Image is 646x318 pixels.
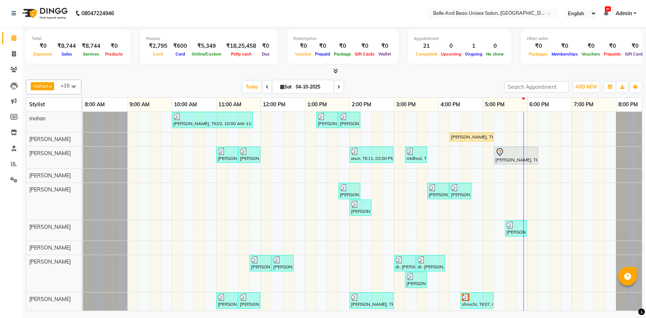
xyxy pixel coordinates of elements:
span: Gift Cards [353,51,376,57]
span: Upcoming [439,51,463,57]
div: [PERSON_NAME], TK12, 02:00 PM-02:30 PM, Shave & Trimming - [PERSON_NAME] ([DEMOGRAPHIC_DATA])30 -... [350,201,371,215]
a: 2:00 PM [350,99,373,110]
input: Search Appointment [504,81,569,93]
div: [PERSON_NAME], TK02, 10:00 AM-11:50 AM, offer 999,Hair Colour - Global30 - Global Short Hair (Boy... [173,113,252,127]
div: ₹0 [353,42,376,50]
img: logo [19,3,70,24]
a: 3:00 PM [394,99,418,110]
span: Due [260,51,271,57]
div: [PERSON_NAME], TK05, 11:45 AM-12:15 PM, Hair Care - Hair Cut ([DEMOGRAPHIC_DATA])30 - Adult Hair ... [250,256,271,270]
span: Today [243,81,261,93]
span: Prepaids [602,51,623,57]
a: 7:00 PM [572,99,595,110]
div: ₹600 [170,42,190,50]
b: 08047224946 [81,3,114,24]
a: x [48,83,52,89]
div: ₹0 [32,42,54,50]
div: [PERSON_NAME] maam, TK19, 05:30 PM-06:00 PM, Hair Styling - Hair Styling with Shampoo ([DEMOGRAPH... [506,221,526,235]
div: [PERSON_NAME], TK08, 11:30 AM-12:00 PM, Shave & Trimming - [PERSON_NAME] ([DEMOGRAPHIC_DATA])30 -... [239,148,260,162]
a: 9:00 AM [128,99,151,110]
div: ₹5,349 [190,42,223,50]
span: [PERSON_NAME] [29,296,71,302]
span: Card [174,51,187,57]
button: ADD NEW [573,82,599,92]
span: [PERSON_NAME] [29,136,71,143]
span: Package [332,51,353,57]
div: 0 [484,42,506,50]
a: 5:00 PM [483,99,506,110]
div: Redemption [293,36,393,42]
div: ₹0 [259,42,272,50]
div: arun, TK11, 02:00 PM-03:00 PM, Hair Care - Hair Cut ([DEMOGRAPHIC_DATA])30 - Adult Hair Cut (Belo... [350,148,393,162]
a: 45 [604,10,608,17]
div: shruchi, TK07, 04:30 PM-05:15 PM, Spa essence - [DEMOGRAPHIC_DATA] [461,294,493,308]
div: [PERSON_NAME], TK05, 12:15 PM-12:45 PM, Shave & Trimming - [PERSON_NAME] ([DEMOGRAPHIC_DATA])30 -... [272,256,293,270]
span: Packages [527,51,550,57]
div: [PERSON_NAME], TK08, 11:00 AM-11:30 AM, Hair Care - Hair Cut ([DEMOGRAPHIC_DATA])30 - Adult Hair ... [217,148,237,162]
div: [PERSON_NAME], TK21, 05:15 PM-06:15 PM, offer 999 [495,148,537,163]
span: [PERSON_NAME] [29,186,71,193]
span: Admin [616,10,632,17]
a: 6:00 PM [528,99,551,110]
div: ₹0 [550,42,580,50]
div: ₹8,744 [79,42,103,50]
div: 21 [414,42,439,50]
div: [PERSON_NAME], TK10, 01:15 PM-01:45 PM, Hair Care - Hair Cut ([DEMOGRAPHIC_DATA])30 - Adult Hair ... [317,113,337,127]
span: Cash [151,51,165,57]
div: ₹0 [313,42,332,50]
div: 0 [439,42,463,50]
div: ₹0 [332,42,353,50]
a: 12:00 PM [261,99,287,110]
div: Finance [146,36,272,42]
div: Appointment [414,36,506,42]
span: Voucher [293,51,313,57]
span: Products [103,51,125,57]
span: 45 [605,6,611,11]
span: Prepaid [313,51,332,57]
div: [PERSON_NAME], TK03, 02:00 PM-03:00 PM, Hair Care - Hair Cut ([DEMOGRAPHIC_DATA])30 - Adult Hair ... [350,294,393,308]
div: [PERSON_NAME], TK10, 01:45 PM-02:15 PM, Shave & Trimming - [PERSON_NAME] ([DEMOGRAPHIC_DATA])30 -... [339,113,359,127]
div: [PERSON_NAME], TK06, 11:00 AM-11:30 AM, Hair Care - Hair Cut ([DEMOGRAPHIC_DATA])30 - Adult Hair ... [217,294,237,308]
div: ₹0 [103,42,125,50]
span: [PERSON_NAME] [29,224,71,230]
span: Online/Custom [190,51,223,57]
span: Memberships [550,51,580,57]
div: ₹0 [293,42,313,50]
span: mohan [29,115,46,122]
span: No show [484,51,506,57]
span: Sales [60,51,74,57]
div: dr. [PERSON_NAME], TK16, 03:00 PM-03:30 PM, Hair Care - Hair Cut ([DEMOGRAPHIC_DATA])30 - Adult H... [395,256,415,270]
span: mohan [33,83,48,89]
span: [PERSON_NAME] [29,172,71,179]
div: Total [32,36,125,42]
a: 11:00 AM [217,99,243,110]
div: ₹0 [602,42,623,50]
span: Ongoing [463,51,484,57]
span: Wallet [376,51,393,57]
div: midhrul, TK14, 03:15 PM-03:45 PM, Hair Care - Hair Cut ([DEMOGRAPHIC_DATA])30 - Adult Hair Cut (B... [406,148,426,162]
div: [PERSON_NAME], TK13, 03:45 PM-04:15 PM, Shave & Trimming - [PERSON_NAME] ([DEMOGRAPHIC_DATA])30 -... [428,184,448,198]
div: [PERSON_NAME], TK20, 04:15 PM-05:15 PM, [PERSON_NAME] [450,134,493,140]
a: 8:00 PM [616,99,640,110]
span: [PERSON_NAME] [29,150,71,157]
span: Services [81,51,101,57]
span: [PERSON_NAME] [29,258,71,265]
span: Expenses [32,51,54,57]
div: ₹2,795 [146,42,170,50]
a: 8:00 AM [83,99,107,110]
div: [PERSON_NAME], TK13, 04:15 PM-04:45 PM, Hair Care - Hair Cut ([DEMOGRAPHIC_DATA])30 - Adult Hair ... [450,184,471,198]
a: 4:00 PM [439,99,462,110]
span: Sat [278,84,294,90]
input: 2025-10-04 [294,81,331,93]
div: dr. [PERSON_NAME], TK16, 03:30 PM-04:10 PM, Shave & Trimming - [PERSON_NAME] ([DEMOGRAPHIC_DATA])... [417,256,444,270]
div: 1 [463,42,484,50]
a: 10:00 AM [172,99,199,110]
div: ₹0 [376,42,393,50]
div: [PERSON_NAME], TK15, 03:15 PM-03:45 PM, Hair Care - Hair Cut ([DEMOGRAPHIC_DATA])30 - Adult Hair ... [406,273,426,287]
div: ₹8,744 [54,42,79,50]
span: ADD NEW [575,84,597,90]
div: [PERSON_NAME], TK06, 11:30 AM-12:00 PM, Hair Care - Shampoo & Conditioning ([DEMOGRAPHIC_DATA])30... [239,294,260,308]
span: Petty cash [229,51,254,57]
a: 1:00 PM [305,99,329,110]
div: ₹0 [580,42,602,50]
